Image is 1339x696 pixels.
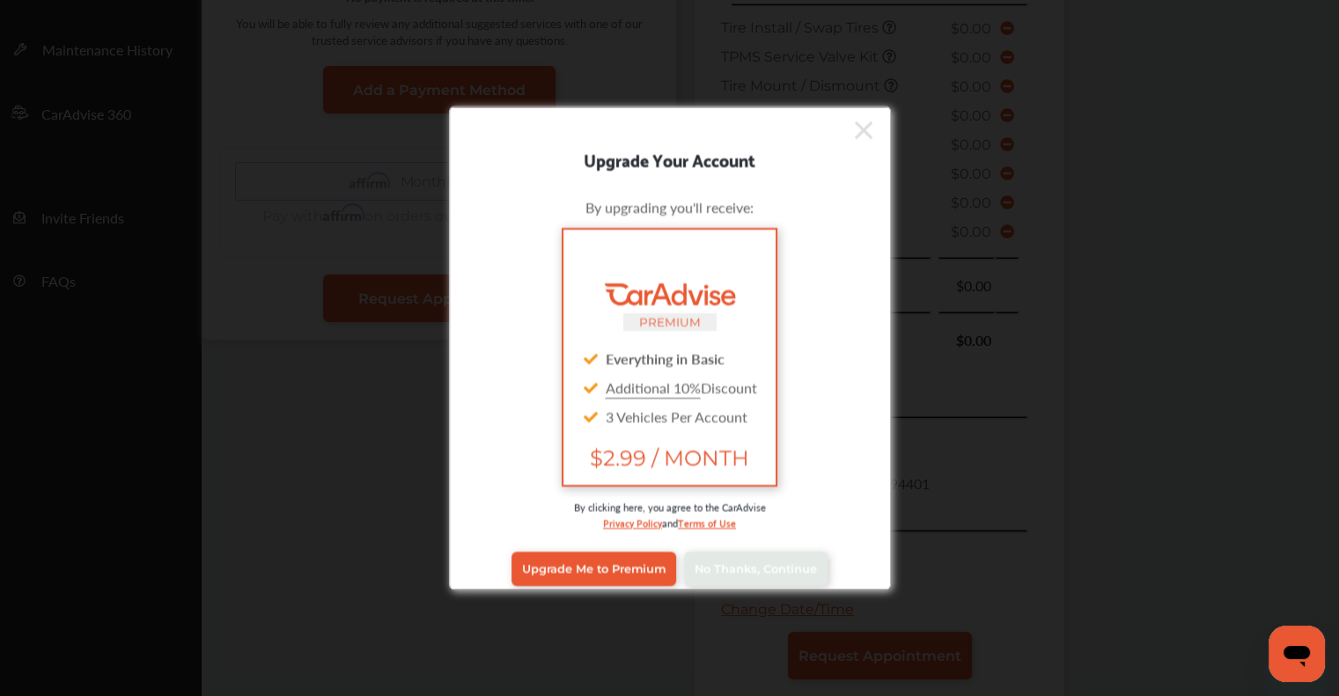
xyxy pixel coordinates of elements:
strong: Everything in Basic [606,348,725,368]
div: By clicking here, you agree to the CarAdvise and [476,499,864,547]
iframe: Button to launch messaging window [1269,626,1325,682]
span: $2.99 / MONTH [578,444,761,470]
a: Privacy Policy [603,513,662,530]
span: Upgrade Me to Premium [522,562,666,575]
div: Upgrade Your Account [450,144,890,172]
span: No Thanks, Continue [695,562,817,575]
div: 3 Vehicles Per Account [578,401,761,430]
span: Discount [606,377,757,397]
a: Upgrade Me to Premium [511,552,676,585]
u: Additional 10% [606,377,701,397]
small: PREMIUM [639,314,701,328]
div: By upgrading you'll receive: [476,196,864,216]
a: Terms of Use [678,513,736,530]
a: No Thanks, Continue [684,552,828,585]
